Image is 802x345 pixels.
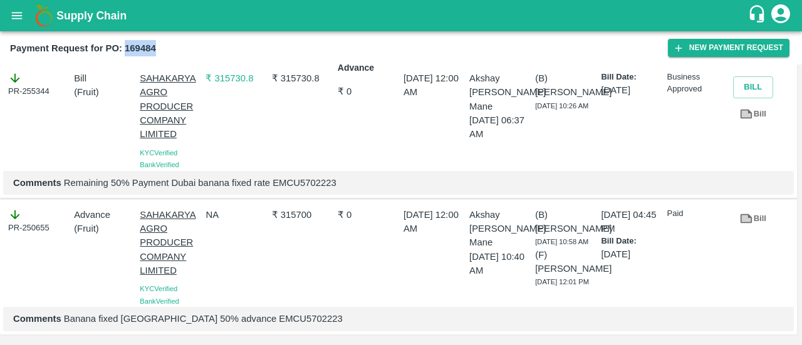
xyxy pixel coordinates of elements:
button: Bill [733,76,773,98]
p: (F) [PERSON_NAME] [535,248,596,276]
b: Comments [13,178,61,188]
p: (B) [PERSON_NAME] [535,208,596,236]
p: Remaining 50% Payment Dubai banana fixed rate EMCU5702223 [13,176,784,190]
p: Bill [74,71,135,85]
p: Advance [74,208,135,222]
p: SAHAKARYA AGRO PRODUCER COMPANY LIMITED [140,71,200,141]
p: Akshay [PERSON_NAME] Mane [469,208,530,250]
p: ₹ 315730.8 [272,71,333,85]
p: ₹ 315730.8 [206,71,266,85]
div: PR-250655 [8,208,69,234]
b: Comments [13,314,61,324]
p: [DATE] 04:45 PM [601,208,662,236]
span: [DATE] 10:58 AM [535,238,588,245]
span: [DATE] 10:26 AM [535,102,588,110]
p: [DATE] 06:37 AM [469,113,530,142]
p: NA [206,208,266,222]
span: KYC Verified [140,149,177,157]
a: Bill [733,103,773,125]
div: customer-support [747,4,769,27]
p: [DATE] [601,247,662,261]
a: Bill [733,208,773,230]
button: open drawer [3,1,31,30]
b: Supply Chain [56,9,127,22]
span: KYC Verified [140,285,177,292]
p: ₹ 0 [338,208,398,222]
p: [DATE] 12:00 AM [404,208,464,236]
p: Business Approved [667,71,728,95]
span: [DATE] 12:01 PM [535,278,589,286]
span: Bank Verified [140,297,179,305]
p: ₹ 0 [338,85,398,98]
p: Bill Date: [601,71,662,83]
p: [DATE] 12:00 AM [404,71,464,100]
p: Banana fixed [GEOGRAPHIC_DATA] 50% advance EMCU5702223 [13,312,784,326]
b: Payment Request for PO: 169484 [10,43,156,53]
div: account of current user [769,3,792,29]
p: ( Fruit ) [74,222,135,235]
div: PR-255344 [8,71,69,98]
a: Supply Chain [56,7,747,24]
p: [DATE] [601,83,662,97]
span: Bank Verified [140,161,179,168]
p: SAHAKARYA AGRO PRODUCER COMPANY LIMITED [140,208,200,277]
p: Paid [667,208,728,220]
p: (B) [PERSON_NAME] [535,71,596,100]
p: ( Fruit ) [74,85,135,99]
img: logo [31,3,56,28]
p: Akshay [PERSON_NAME] Mane [469,71,530,113]
p: ₹ 315700 [272,208,333,222]
p: [DATE] 10:40 AM [469,250,530,278]
p: Bill Date: [601,235,662,247]
button: New Payment Request [668,39,789,57]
